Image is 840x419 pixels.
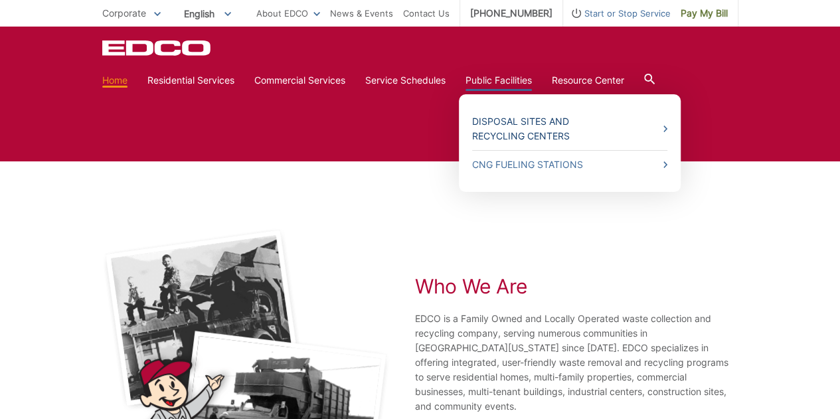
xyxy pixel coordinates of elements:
span: Corporate [102,7,146,19]
p: EDCO is a Family Owned and Locally Operated waste collection and recycling company, serving numer... [415,311,738,414]
a: EDCD logo. Return to the homepage. [102,40,212,56]
a: About EDCO [256,6,320,21]
a: Disposal Sites and Recycling Centers [472,114,667,143]
h2: Who We Are [415,274,738,298]
a: News & Events [330,6,393,21]
a: Home [102,73,127,88]
span: English [174,3,241,25]
a: Service Schedules [365,73,446,88]
a: Public Facilities [465,73,532,88]
a: Contact Us [403,6,450,21]
a: Commercial Services [254,73,345,88]
a: Residential Services [147,73,234,88]
span: Pay My Bill [681,6,728,21]
a: CNG Fueling Stations [472,157,667,172]
a: Resource Center [552,73,624,88]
